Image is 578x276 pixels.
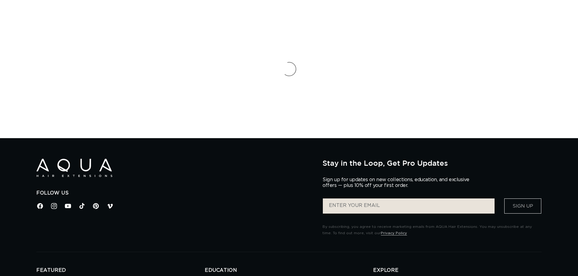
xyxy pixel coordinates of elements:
img: Aqua Hair Extensions [36,159,112,177]
h2: EDUCATION [205,267,373,274]
h2: FEATURED [36,267,205,274]
a: Privacy Policy [381,231,407,235]
button: Sign Up [504,198,541,214]
h2: Follow Us [36,190,313,196]
p: Sign up for updates on new collections, education, and exclusive offers — plus 10% off your first... [323,177,474,188]
input: ENTER YOUR EMAIL [323,198,495,214]
p: By subscribing, you agree to receive marketing emails from AQUA Hair Extensions. You may unsubscr... [323,224,542,237]
h2: Stay in the Loop, Get Pro Updates [323,159,542,167]
h2: EXPLORE [373,267,542,274]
